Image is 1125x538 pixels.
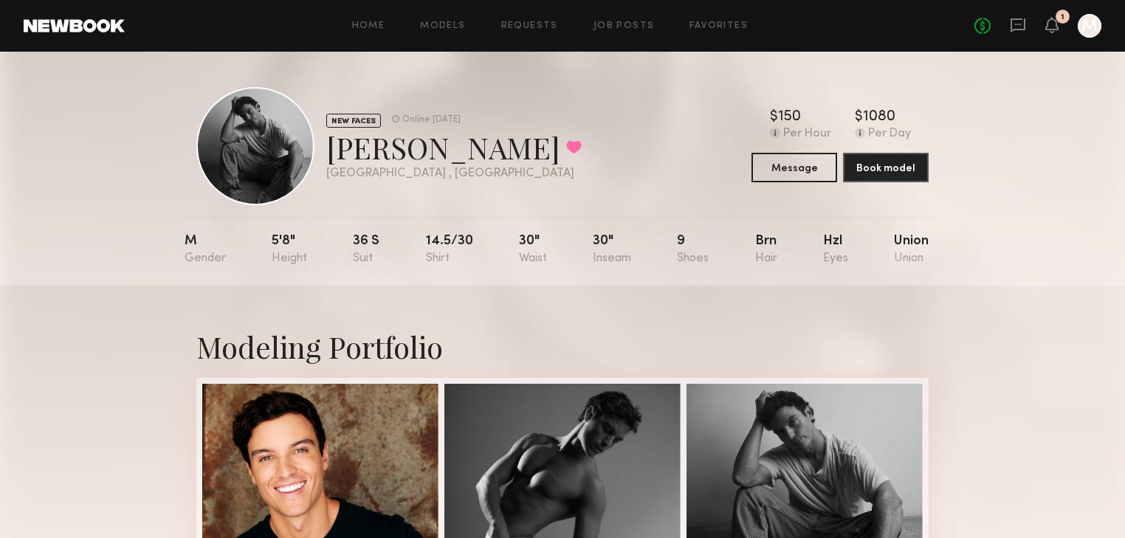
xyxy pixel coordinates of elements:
div: Hzl [823,235,848,265]
div: Online [DATE] [402,115,461,125]
div: 9 [677,235,709,265]
div: Per Day [868,128,911,141]
div: M [185,235,226,265]
div: Union [894,235,929,265]
div: [PERSON_NAME] [326,128,582,167]
div: 1 [1061,13,1064,21]
div: $ [855,110,863,125]
a: M [1078,14,1101,38]
div: 36 s [353,235,379,265]
div: Brn [755,235,777,265]
div: 150 [778,110,801,125]
div: Modeling Portfolio [196,327,929,366]
a: Favorites [689,21,748,31]
div: 30" [593,235,631,265]
div: 14.5/30 [426,235,473,265]
div: NEW FACES [326,114,381,128]
a: Home [352,21,385,31]
a: Models [420,21,465,31]
a: Job Posts [594,21,655,31]
div: Per Hour [783,128,831,141]
div: 30" [519,235,547,265]
div: $ [770,110,778,125]
a: Requests [501,21,558,31]
div: 5'8" [272,235,307,265]
div: [GEOGRAPHIC_DATA] , [GEOGRAPHIC_DATA] [326,168,582,180]
button: Book model [843,153,929,182]
button: Message [751,153,837,182]
div: 1080 [863,110,895,125]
